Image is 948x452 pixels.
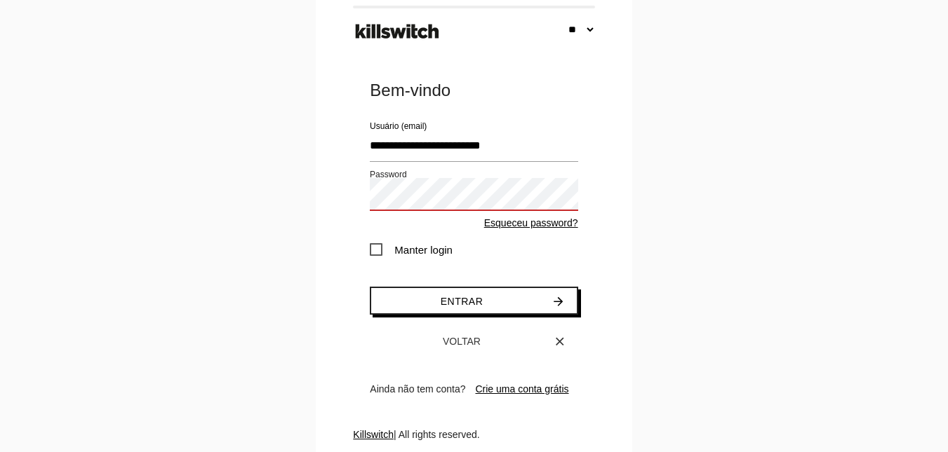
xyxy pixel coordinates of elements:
[370,120,427,132] label: Usuário (email)
[370,168,407,181] label: Password
[370,287,578,315] button: Entrararrow_forward
[353,429,394,440] a: Killswitch
[370,241,453,259] span: Manter login
[475,383,568,395] a: Crie uma conta grátis
[352,19,442,44] img: ks-logo-black-footer.png
[552,288,566,315] i: arrow_forward
[441,296,483,307] span: Entrar
[370,79,578,102] div: Bem-vindo
[553,329,567,354] i: close
[443,336,481,347] span: Voltar
[370,383,465,395] span: Ainda não tem conta?
[484,217,578,228] a: Esqueceu password?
